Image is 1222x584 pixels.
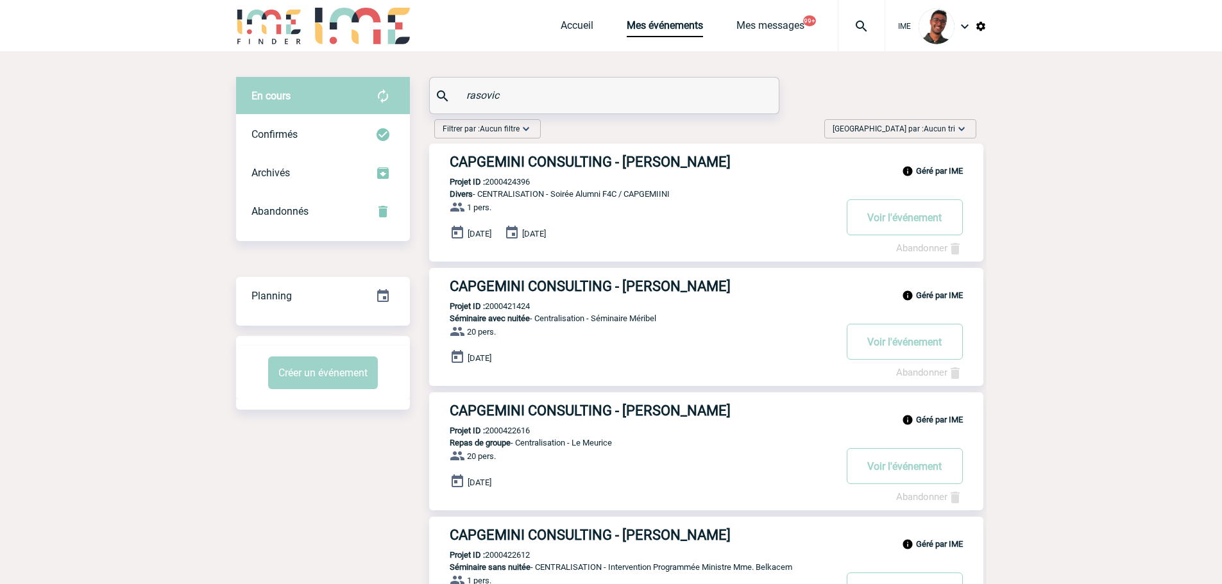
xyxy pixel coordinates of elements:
[468,229,491,238] span: [DATE]
[467,203,491,212] span: 1 pers.
[450,189,473,199] span: Divers
[429,527,983,543] a: CAPGEMINI CONSULTING - [PERSON_NAME]
[450,403,835,419] h3: CAPGEMINI CONSULTING - [PERSON_NAME]
[429,426,530,435] p: 2000422616
[450,562,530,572] span: Séminaire sans nuitée
[520,122,532,135] img: baseline_expand_more_white_24dp-b.png
[251,128,298,140] span: Confirmés
[902,538,913,550] img: info_black_24dp.svg
[463,86,749,104] input: Rechercher un événement par son nom
[847,448,963,484] button: Voir l'événement
[429,403,983,419] a: CAPGEMINI CONSULTING - [PERSON_NAME]
[429,154,983,170] a: CAPGEMINI CONSULTING - [PERSON_NAME]
[251,205,309,217] span: Abandonnés
[450,438,511,447] span: Repas de groupe
[522,229,546,238] span: [DATE]
[429,301,530,311] p: 2000421424
[450,426,485,435] b: Projet ID :
[736,19,804,37] a: Mes messages
[902,414,913,426] img: info_black_24dp.svg
[429,177,530,187] p: 2000424396
[450,301,485,311] b: Projet ID :
[468,478,491,487] span: [DATE]
[468,353,491,363] span: [DATE]
[480,124,520,133] span: Aucun filtre
[429,313,835,323] p: - Centralisation - Séminaire Méribel
[896,242,963,254] a: Abandonner
[627,19,703,37] a: Mes événements
[236,77,410,115] div: Retrouvez ici tous vos évènements avant confirmation
[467,327,496,337] span: 20 pers.
[443,122,520,135] span: Filtrer par :
[916,539,963,549] b: Géré par IME
[833,122,955,135] span: [GEOGRAPHIC_DATA] par :
[847,324,963,360] button: Voir l'événement
[251,290,292,302] span: Planning
[450,154,835,170] h3: CAPGEMINI CONSULTING - [PERSON_NAME]
[450,313,530,323] span: Séminaire avec nuitée
[429,550,530,560] p: 2000422612
[236,154,410,192] div: Retrouvez ici tous les événements que vous avez décidé d'archiver
[896,491,963,503] a: Abandonner
[450,527,835,543] h3: CAPGEMINI CONSULTING - [PERSON_NAME]
[236,277,410,315] div: Retrouvez ici tous vos événements organisés par date et état d'avancement
[429,562,835,572] p: - CENTRALISATION - Intervention Programmée Ministre Mme. Belkacem
[803,15,816,26] button: 99+
[902,165,913,177] img: info_black_24dp.svg
[916,290,963,300] b: Géré par IME
[429,189,835,199] p: - CENTRALISATION - Soirée Alumni F4C / CAPGEMIINI
[429,278,983,294] a: CAPGEMINI CONSULTING - [PERSON_NAME]
[902,290,913,301] img: info_black_24dp.svg
[251,167,290,179] span: Archivés
[919,8,955,44] img: 124970-0.jpg
[467,451,496,461] span: 20 pers.
[236,8,303,44] img: IME-Finder
[236,192,410,231] div: Retrouvez ici tous vos événements annulés
[898,22,911,31] span: IME
[916,166,963,176] b: Géré par IME
[251,90,291,102] span: En cours
[924,124,955,133] span: Aucun tri
[268,356,378,389] button: Créer un événement
[847,199,963,235] button: Voir l'événement
[955,122,968,135] img: baseline_expand_more_white_24dp-b.png
[450,278,835,294] h3: CAPGEMINI CONSULTING - [PERSON_NAME]
[916,415,963,424] b: Géré par IME
[450,177,485,187] b: Projet ID :
[429,438,835,447] p: - Centralisation - Le Meurice
[450,550,485,560] b: Projet ID :
[236,276,410,314] a: Planning
[896,367,963,378] a: Abandonner
[561,19,593,37] a: Accueil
